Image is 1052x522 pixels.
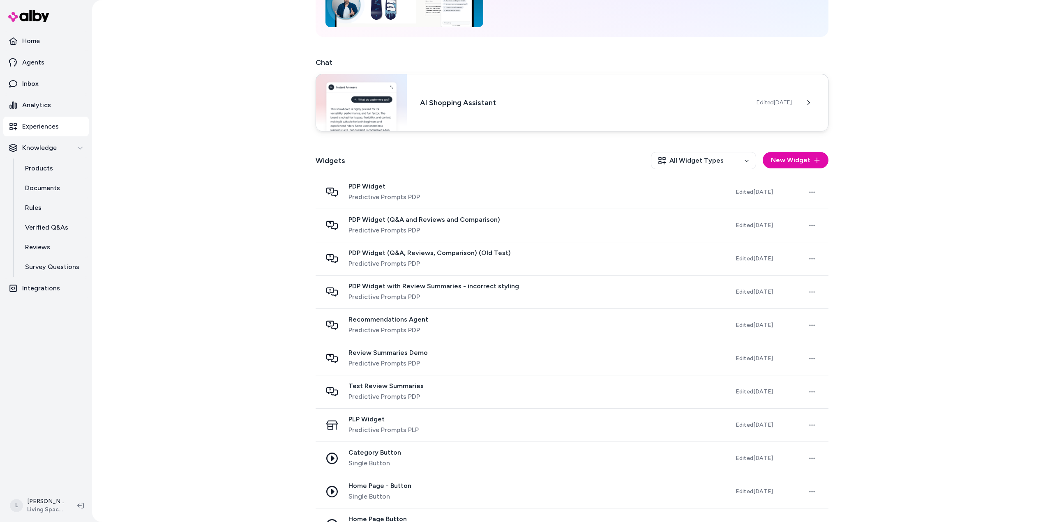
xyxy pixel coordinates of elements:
[348,192,420,202] span: Predictive Prompts PDP
[348,249,511,257] span: PDP Widget (Q&A, Reviews, Comparison) (Old Test)
[348,292,519,302] span: Predictive Prompts PDP
[736,388,773,395] span: Edited [DATE]
[25,242,50,252] p: Reviews
[17,159,89,178] a: Products
[420,97,743,108] h3: AI Shopping Assistant
[17,218,89,237] a: Verified Q&As
[348,182,420,191] span: PDP Widget
[736,355,773,362] span: Edited [DATE]
[22,57,44,67] p: Agents
[3,138,89,158] button: Knowledge
[736,488,773,495] span: Edited [DATE]
[348,259,511,269] span: Predictive Prompts PDP
[22,122,59,131] p: Experiences
[348,415,419,423] span: PLP Widget
[22,100,51,110] p: Analytics
[17,257,89,277] a: Survey Questions
[17,198,89,218] a: Rules
[736,255,773,262] span: Edited [DATE]
[3,53,89,72] a: Agents
[348,382,424,390] span: Test Review Summaries
[736,288,773,295] span: Edited [DATE]
[763,152,828,168] button: New Widget
[651,152,756,169] button: All Widget Types
[736,222,773,229] span: Edited [DATE]
[22,283,60,293] p: Integrations
[3,74,89,94] a: Inbox
[316,75,828,132] a: Chat widgetAI Shopping AssistantEdited[DATE]
[736,455,773,462] span: Edited [DATE]
[316,155,345,166] h2: Widgets
[348,492,411,501] span: Single Button
[25,262,79,272] p: Survey Questions
[5,492,71,519] button: L[PERSON_NAME]Living Spaces
[348,448,401,457] span: Category Button
[348,282,519,290] span: PDP Widget with Review Summaries - incorrect styling
[3,31,89,51] a: Home
[736,421,773,428] span: Edited [DATE]
[348,315,428,324] span: Recommendations Agent
[348,425,419,435] span: Predictive Prompts PLP
[348,325,428,335] span: Predictive Prompts PDP
[17,178,89,198] a: Documents
[25,203,42,213] p: Rules
[316,74,407,131] img: Chat widget
[736,322,773,329] span: Edited [DATE]
[3,95,89,115] a: Analytics
[348,458,401,468] span: Single Button
[22,143,57,153] p: Knowledge
[348,392,424,402] span: Predictive Prompts PDP
[348,216,500,224] span: PDP Widget (Q&A and Reviews and Comparison)
[348,225,500,235] span: Predictive Prompts PDP
[316,57,828,68] h2: Chat
[3,117,89,136] a: Experiences
[25,163,53,173] p: Products
[22,79,39,89] p: Inbox
[25,223,68,232] p: Verified Q&As
[736,189,773,195] span: Edited [DATE]
[348,359,428,368] span: Predictive Prompts PDP
[25,183,60,193] p: Documents
[27,497,64,506] p: [PERSON_NAME]
[348,349,428,357] span: Review Summaries Demo
[10,499,23,512] span: L
[3,278,89,298] a: Integrations
[22,36,40,46] p: Home
[17,237,89,257] a: Reviews
[348,482,411,490] span: Home Page - Button
[8,10,49,22] img: alby Logo
[757,99,792,107] span: Edited [DATE]
[27,506,64,514] span: Living Spaces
